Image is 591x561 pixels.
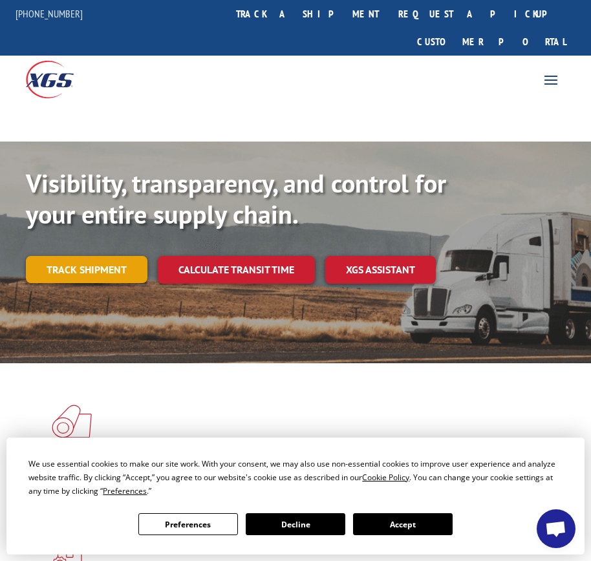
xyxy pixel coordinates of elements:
[246,513,345,535] button: Decline
[407,28,575,56] a: Customer Portal
[52,405,92,438] img: xgs-icon-total-supply-chain-intelligence-red
[26,166,446,231] b: Visibility, transparency, and control for your entire supply chain.
[362,472,409,483] span: Cookie Policy
[537,509,575,548] div: Open chat
[16,7,83,20] a: [PHONE_NUMBER]
[353,513,453,535] button: Accept
[138,513,238,535] button: Preferences
[158,256,315,284] a: Calculate transit time
[28,457,562,498] div: We use essential cookies to make our site work. With your consent, we may also use non-essential ...
[26,256,147,283] a: Track shipment
[6,438,585,555] div: Cookie Consent Prompt
[325,256,436,284] a: XGS ASSISTANT
[103,485,147,496] span: Preferences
